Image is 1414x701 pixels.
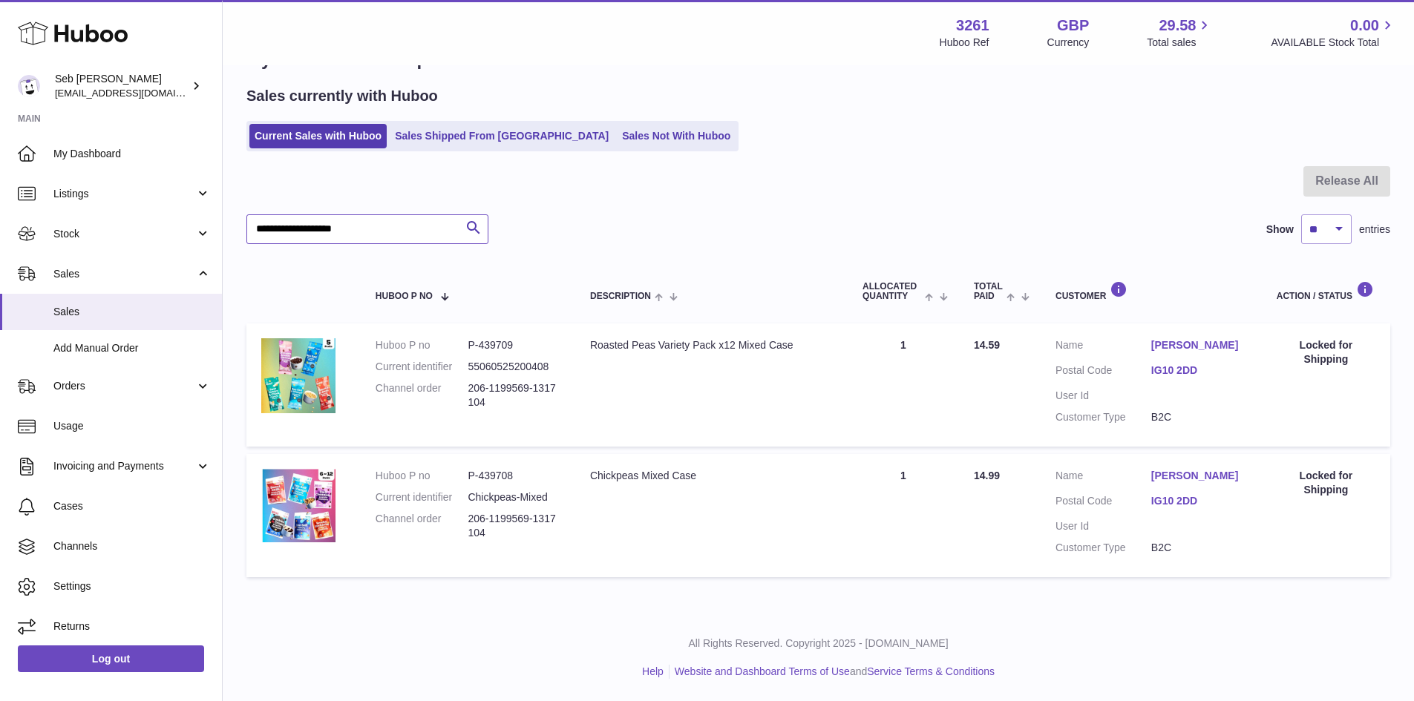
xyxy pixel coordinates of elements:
[1151,494,1247,508] a: IG10 2DD
[53,419,211,433] span: Usage
[468,360,560,374] dd: 55060525200408
[1151,541,1247,555] dd: B2C
[590,338,833,352] div: Roasted Peas Variety Pack x12 Mixed Case
[675,665,850,677] a: Website and Dashboard Terms of Use
[974,339,1000,351] span: 14.59
[1047,36,1090,50] div: Currency
[468,490,560,504] dd: Chickpeas-Mixed
[53,187,195,201] span: Listings
[1147,16,1213,50] a: 29.58 Total sales
[1277,338,1375,366] div: Locked for Shipping
[468,381,560,409] dd: 206-1199569-1317104
[1055,363,1151,381] dt: Postal Code
[376,469,468,483] dt: Huboo P no
[53,305,211,319] span: Sales
[376,338,468,352] dt: Huboo P no
[55,87,218,99] span: [EMAIL_ADDRESS][DOMAIN_NAME]
[1057,16,1089,36] strong: GBP
[53,341,211,355] span: Add Manual Order
[55,72,189,100] div: Seb [PERSON_NAME]
[1055,389,1151,403] dt: User Id
[1151,469,1247,483] a: [PERSON_NAME]
[261,338,336,413] img: 32611658328536.jpg
[246,86,438,106] h2: Sales currently with Huboo
[867,665,995,677] a: Service Terms & Conditions
[376,292,433,301] span: Huboo P no
[249,124,387,148] a: Current Sales with Huboo
[376,381,468,409] dt: Channel order
[53,619,211,633] span: Returns
[1359,223,1390,237] span: entries
[1055,541,1151,555] dt: Customer Type
[376,490,468,504] dt: Current identifier
[1055,410,1151,424] dt: Customer Type
[261,469,336,542] img: 32611658328767.jpg
[956,16,989,36] strong: 3261
[1055,338,1151,356] dt: Name
[974,470,1000,481] span: 14.99
[1055,519,1151,533] dt: User Id
[390,124,614,148] a: Sales Shipped From [GEOGRAPHIC_DATA]
[1271,36,1396,50] span: AVAILABLE Stock Total
[1151,338,1247,352] a: [PERSON_NAME]
[590,469,833,483] div: Chickpeas Mixed Case
[848,454,959,577] td: 1
[468,512,560,540] dd: 206-1199569-1317104
[863,282,921,301] span: ALLOCATED Quantity
[974,282,1003,301] span: Total paid
[53,579,211,593] span: Settings
[617,124,736,148] a: Sales Not With Huboo
[376,360,468,374] dt: Current identifier
[1277,281,1375,301] div: Action / Status
[642,665,664,677] a: Help
[590,292,651,301] span: Description
[468,469,560,483] dd: P-439708
[1055,494,1151,512] dt: Postal Code
[376,512,468,540] dt: Channel order
[53,227,195,241] span: Stock
[18,645,204,672] a: Log out
[53,499,211,513] span: Cases
[53,539,211,553] span: Channels
[53,379,195,393] span: Orders
[1151,363,1247,378] a: IG10 2DD
[1271,16,1396,50] a: 0.00 AVAILABLE Stock Total
[848,323,959,447] td: 1
[1055,281,1247,301] div: Customer
[1266,223,1294,237] label: Show
[235,636,1402,651] p: All Rights Reserved. Copyright 2025 - [DOMAIN_NAME]
[1350,16,1379,36] span: 0.00
[1151,410,1247,424] dd: B2C
[670,665,995,679] li: and
[1159,16,1196,36] span: 29.58
[1055,469,1151,487] dt: Name
[1147,36,1213,50] span: Total sales
[53,267,195,281] span: Sales
[53,459,195,473] span: Invoicing and Payments
[53,147,211,161] span: My Dashboard
[468,338,560,352] dd: P-439709
[1277,469,1375,497] div: Locked for Shipping
[18,75,40,97] img: internalAdmin-3261@internal.huboo.com
[940,36,989,50] div: Huboo Ref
